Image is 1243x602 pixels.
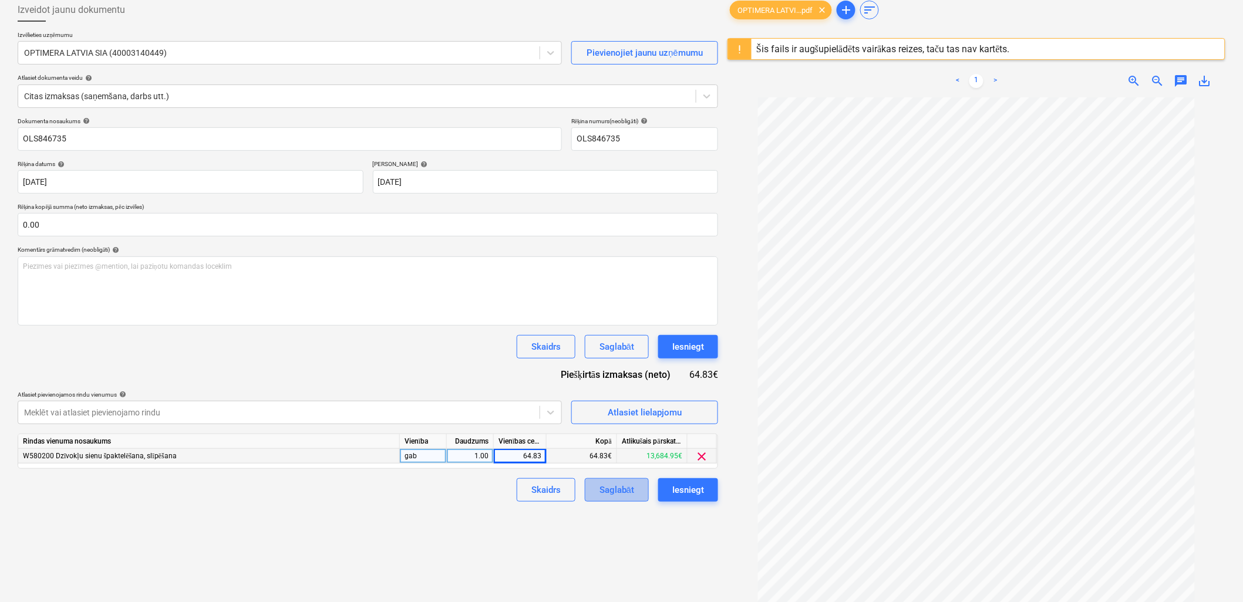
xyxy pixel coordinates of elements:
div: Vienības cena [494,434,547,449]
div: 1.00 [452,449,489,464]
div: Iesniegt [672,339,704,354]
button: Atlasiet lielapjomu [571,401,718,424]
div: Rēķina numurs (neobligāti) [571,117,718,125]
button: Saglabāt [585,478,649,502]
div: Atlasiet pievienojamos rindu vienumus [18,391,562,398]
div: Komentārs grāmatvedim (neobligāti) [18,246,718,253]
div: Rēķina datums [18,160,363,168]
input: Rēķina datums nav norādīts [18,170,363,194]
span: sort [863,3,877,17]
span: help [419,161,428,168]
span: help [110,246,119,253]
div: Saglabāt [599,339,634,354]
a: Next page [988,74,1002,88]
span: Izveidot jaunu dokumentu [18,3,125,17]
span: help [638,117,648,124]
input: Rēķina kopējā summa (neto izmaksas, pēc izvēles) [18,213,718,236]
span: zoom_out [1150,74,1164,88]
div: gab [400,449,447,464]
a: Page 1 is your current page [969,74,983,88]
span: help [80,117,90,124]
div: Vienība [400,434,447,449]
div: Rindas vienuma nosaukums [18,434,400,449]
button: Iesniegt [658,335,718,359]
div: Pievienojiet jaunu uzņēmumu [587,45,703,60]
div: Kopā [547,434,617,449]
div: Atlasiet lielapjomu [608,405,682,420]
input: Izpildes datums nav norādīts [373,170,719,194]
div: 64.83€ [689,368,718,381]
span: add [839,3,853,17]
div: Skaidrs [531,482,561,498]
p: Izvēlieties uzņēmumu [18,31,562,41]
div: Atlasiet dokumenta veidu [18,74,718,82]
span: chat [1174,74,1188,88]
div: OPTIMERA LATVI...pdf [730,1,832,19]
iframe: Chat Widget [1184,546,1243,602]
p: Rēķina kopējā summa (neto izmaksas, pēc izvēles) [18,203,718,213]
input: Rēķina numurs [571,127,718,151]
span: clear [695,449,709,464]
div: 13,684.95€ [617,449,688,464]
span: help [117,391,126,398]
a: Previous page [951,74,965,88]
span: W580200 Dzīvokļu sienu špaktelēšana, slīpēšana [23,452,177,460]
div: Dokumenta nosaukums [18,117,562,125]
div: Atlikušais pārskatītais budžets [617,434,688,449]
span: OPTIMERA LATVI...pdf [730,6,820,15]
span: help [83,75,92,82]
span: clear [815,3,829,17]
div: Šis fails ir augšupielādēts vairākas reizes, taču tas nav kartēts. [756,43,1010,55]
span: zoom_in [1127,74,1141,88]
div: 64.83 [498,449,541,464]
div: 64.83€ [547,449,617,464]
span: save_alt [1197,74,1211,88]
div: [PERSON_NAME] [373,160,719,168]
div: Skaidrs [531,339,561,354]
button: Iesniegt [658,478,718,502]
div: Saglabāt [599,482,634,498]
button: Pievienojiet jaunu uzņēmumu [571,41,718,65]
button: Saglabāt [585,335,649,359]
div: Iesniegt [672,482,704,498]
div: Piešķirtās izmaksas (neto) [551,368,689,381]
input: Dokumenta nosaukums [18,127,562,151]
button: Skaidrs [517,478,575,502]
span: help [55,161,65,168]
div: Daudzums [447,434,494,449]
button: Skaidrs [517,335,575,359]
